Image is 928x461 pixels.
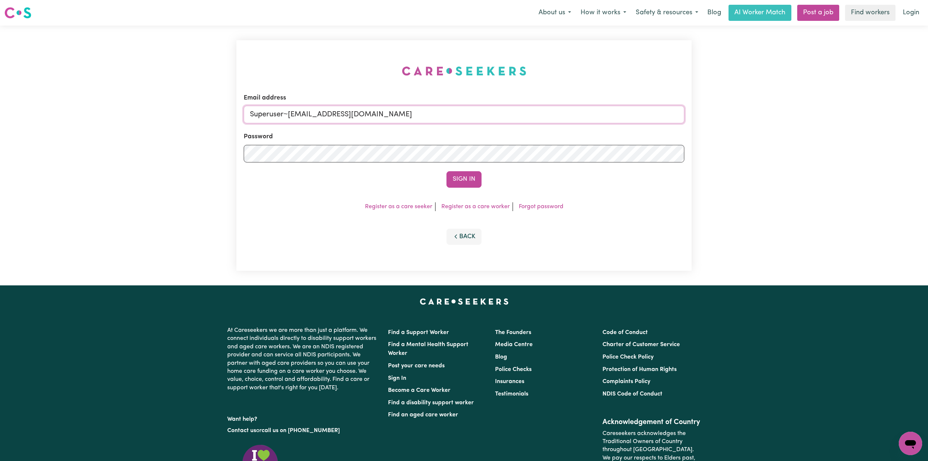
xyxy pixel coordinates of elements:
a: Find an aged care worker [388,412,458,418]
a: Testimonials [495,391,528,397]
a: Charter of Customer Service [602,342,680,348]
a: NDIS Code of Conduct [602,391,662,397]
a: Careseekers home page [420,299,509,304]
a: Police Checks [495,367,532,372]
button: About us [534,5,576,20]
label: Password [244,132,273,142]
a: call us on [PHONE_NUMBER] [262,428,340,434]
a: Contact us [227,428,256,434]
a: Find a Mental Health Support Worker [388,342,468,356]
a: Find a Support Worker [388,330,449,336]
a: Register as a care worker [441,204,510,210]
a: Media Centre [495,342,533,348]
img: Careseekers logo [4,6,31,19]
a: Blog [495,354,507,360]
label: Email address [244,93,286,103]
a: Login [898,5,924,21]
a: Become a Care Worker [388,387,450,393]
button: How it works [576,5,631,20]
a: Insurances [495,379,524,385]
a: Post a job [797,5,839,21]
a: Blog [703,5,726,21]
a: Find a disability support worker [388,400,474,406]
h2: Acknowledgement of Country [602,418,701,427]
a: Forgot password [519,204,563,210]
a: Complaints Policy [602,379,650,385]
a: Register as a care seeker [365,204,432,210]
a: Post your care needs [388,363,445,369]
button: Sign In [446,171,482,187]
a: Protection of Human Rights [602,367,677,372]
iframe: Button to launch messaging window [899,432,922,455]
p: or [227,424,379,438]
p: At Careseekers we are more than just a platform. We connect individuals directly to disability su... [227,323,379,395]
a: AI Worker Match [729,5,791,21]
a: Sign In [388,375,406,381]
button: Back [446,229,482,245]
p: Want help? [227,412,379,423]
input: Email address [244,106,684,123]
a: Code of Conduct [602,330,648,336]
a: Police Check Policy [602,354,654,360]
button: Safety & resources [631,5,703,20]
a: Careseekers logo [4,4,31,21]
a: The Founders [495,330,531,336]
a: Find workers [845,5,895,21]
